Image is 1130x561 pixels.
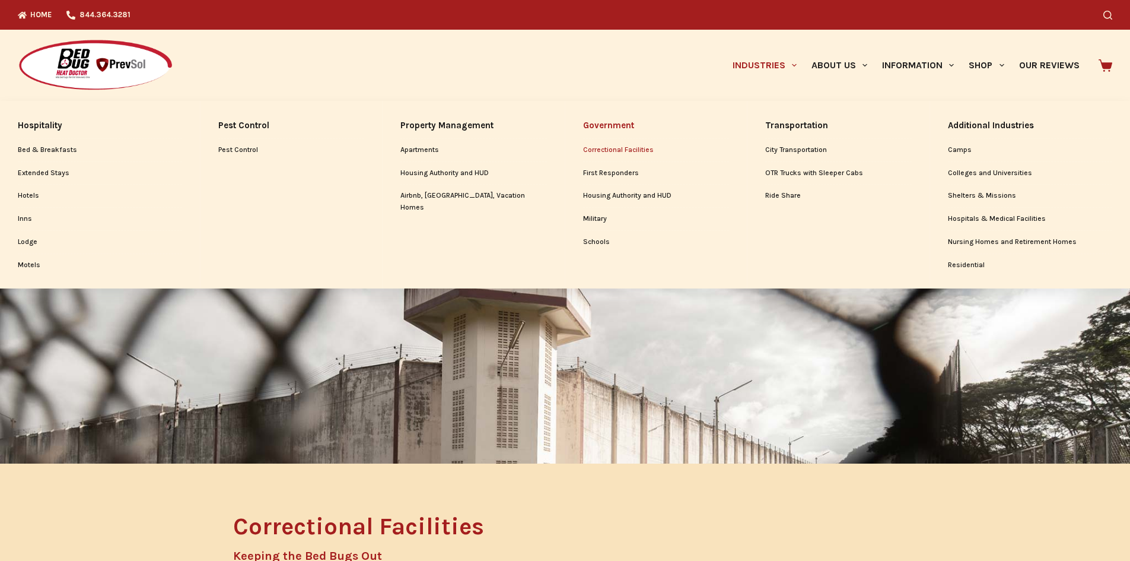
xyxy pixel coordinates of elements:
[400,162,547,185] a: Housing Authority and HUD
[18,162,182,185] a: Extended Stays
[948,139,1113,161] a: Camps
[18,39,173,92] img: Prevsol/Bed Bug Heat Doctor
[400,139,547,161] a: Apartments
[1011,30,1087,101] a: Our Reviews
[18,231,182,253] a: Lodge
[18,185,182,207] a: Hotels
[948,185,1113,207] a: Shelters & Missions
[583,162,730,185] a: First Responders
[400,185,547,219] a: Airbnb, [GEOGRAPHIC_DATA], Vacation Homes
[948,254,1113,277] a: Residential
[18,113,182,138] a: Hospitality
[1103,11,1112,20] button: Search
[583,231,730,253] a: Schools
[583,208,730,230] a: Military
[18,254,182,277] a: Motels
[875,30,962,101] a: Information
[400,113,547,138] a: Property Management
[948,113,1113,138] a: Additional Industries
[725,30,1087,101] nav: Primary
[583,185,730,207] a: Housing Authority and HUD
[962,30,1011,101] a: Shop
[18,208,182,230] a: Inns
[948,162,1113,185] a: Colleges and Universities
[233,515,715,538] h1: Correctional Facilities
[218,113,365,138] a: Pest Control
[218,139,365,161] a: Pest Control
[765,162,912,185] a: OTR Trucks with Sleeper Cabs
[765,185,912,207] a: Ride Share
[583,113,730,138] a: Government
[765,139,912,161] a: City Transportation
[583,139,730,161] a: Correctional Facilities
[725,30,804,101] a: Industries
[18,139,182,161] a: Bed & Breakfasts
[948,208,1113,230] a: Hospitals & Medical Facilities
[948,231,1113,253] a: Nursing Homes and Retirement Homes
[804,30,874,101] a: About Us
[765,113,912,138] a: Transportation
